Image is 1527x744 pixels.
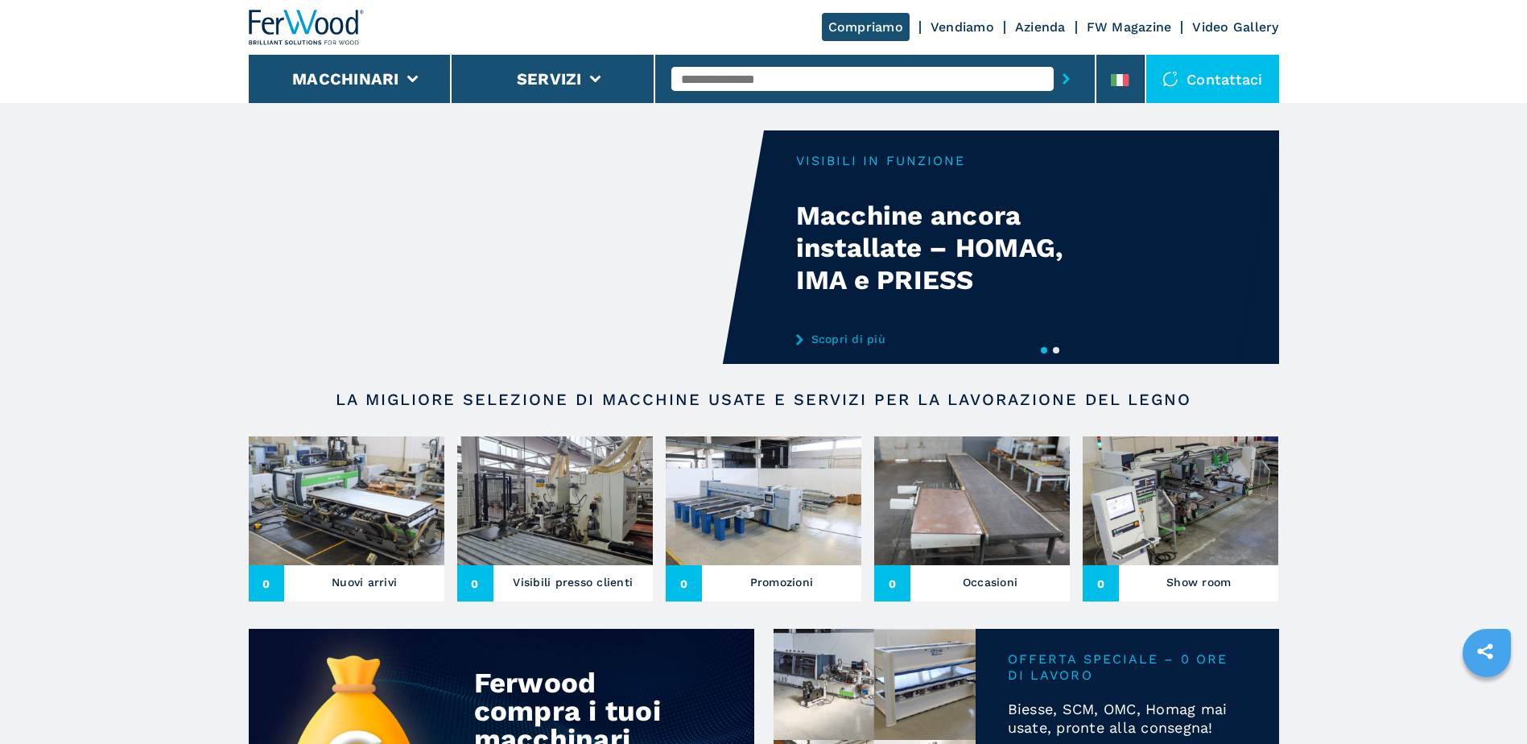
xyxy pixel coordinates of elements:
span: 0 [249,565,285,601]
a: Promozioni0Promozioni [666,436,861,601]
a: Scopri di più [796,333,1112,345]
a: sharethis [1465,631,1505,672]
button: 1 [1041,347,1047,353]
a: Show room0Show room [1083,436,1278,601]
a: Video Gallery [1192,19,1278,35]
img: Visibili presso clienti [457,436,653,565]
span: 0 [874,565,910,601]
a: Nuovi arrivi0Nuovi arrivi [249,436,444,601]
a: FW Magazine [1087,19,1172,35]
h3: Promozioni [750,571,814,593]
div: Contattaci [1146,55,1279,103]
img: Contattaci [1162,71,1178,87]
h3: Nuovi arrivi [332,571,397,593]
a: Azienda [1015,19,1066,35]
img: Occasioni [874,436,1070,565]
h3: Occasioni [963,571,1017,593]
h3: Visibili presso clienti [513,571,633,593]
video: Your browser does not support the video tag. [249,130,764,364]
a: Vendiamo [931,19,994,35]
button: Macchinari [292,69,399,89]
span: 0 [666,565,702,601]
button: submit-button [1054,60,1079,97]
img: Ferwood [249,10,365,45]
h3: Show room [1166,571,1231,593]
button: Servizi [517,69,582,89]
img: Nuovi arrivi [249,436,444,565]
img: Promozioni [666,436,861,565]
a: Visibili presso clienti0Visibili presso clienti [457,436,653,601]
a: Compriamo [822,13,910,41]
img: Show room [1083,436,1278,565]
span: 0 [457,565,493,601]
span: 0 [1083,565,1119,601]
a: Occasioni0Occasioni [874,436,1070,601]
h2: LA MIGLIORE SELEZIONE DI MACCHINE USATE E SERVIZI PER LA LAVORAZIONE DEL LEGNO [300,390,1228,409]
button: 2 [1053,347,1059,353]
